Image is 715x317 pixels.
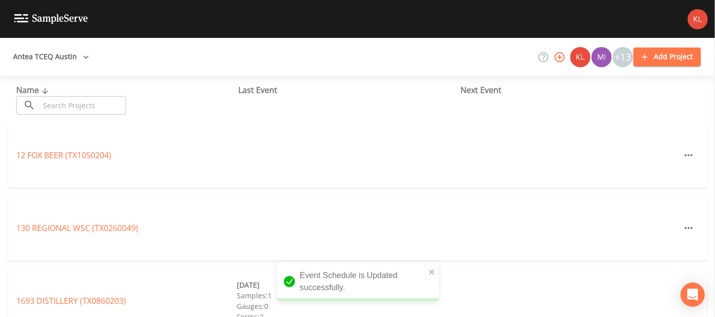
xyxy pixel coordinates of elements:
[16,295,126,306] a: 1693 DISTILLERY (TX0860203)
[238,84,460,96] div: Last Event
[592,47,612,67] img: a1ea4ff7c53760f38bef77ef7c6649bf
[277,262,439,301] div: Event Schedule is Updated successfully.
[16,222,138,234] a: 130 REGIONAL WSC (TX0260049)
[16,84,51,96] span: Name
[613,47,633,67] div: +13
[237,301,457,311] div: Gauges: 0
[570,47,591,67] img: 9c4450d90d3b8045b2e5fa62e4f92659
[14,14,88,24] img: logo
[570,47,591,67] div: Kler Teran
[681,283,705,307] div: Open Intercom Messenger
[16,150,111,161] a: 12 FOX BEER (TX1050204)
[460,84,683,96] div: Next Event
[237,280,457,290] div: [DATE]
[429,265,436,278] button: close
[688,9,708,29] img: 9c4450d90d3b8045b2e5fa62e4f92659
[237,290,457,301] div: Samples: 1
[591,47,612,67] div: Miriaha Caddie
[9,48,93,66] button: Antea TCEQ Austin
[634,48,701,66] button: Add Project
[39,96,126,115] input: Search Projects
